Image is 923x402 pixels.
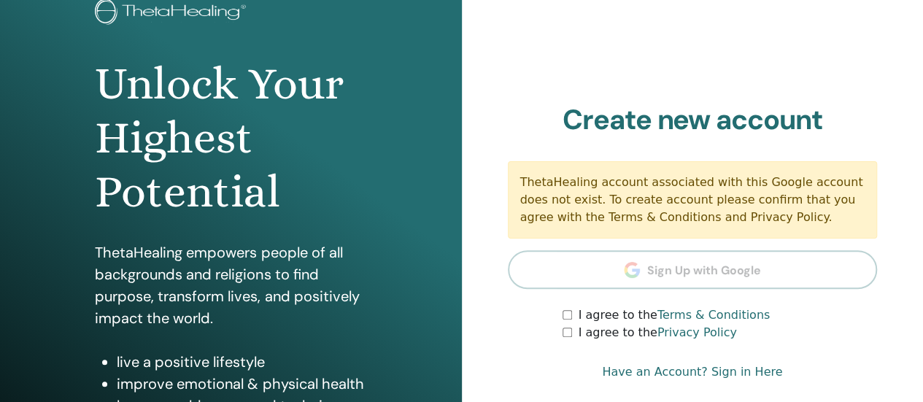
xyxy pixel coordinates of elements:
[657,325,737,339] a: Privacy Policy
[95,241,366,329] p: ThetaHealing empowers people of all backgrounds and religions to find purpose, transform lives, a...
[657,308,770,322] a: Terms & Conditions
[578,324,736,341] label: I agree to the
[602,363,782,381] a: Have an Account? Sign in Here
[508,104,878,137] h2: Create new account
[508,161,878,239] div: ThetaHealing account associated with this Google account does not exist. To create account please...
[95,57,366,220] h1: Unlock Your Highest Potential
[117,373,366,395] li: improve emotional & physical health
[117,351,366,373] li: live a positive lifestyle
[578,306,770,324] label: I agree to the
